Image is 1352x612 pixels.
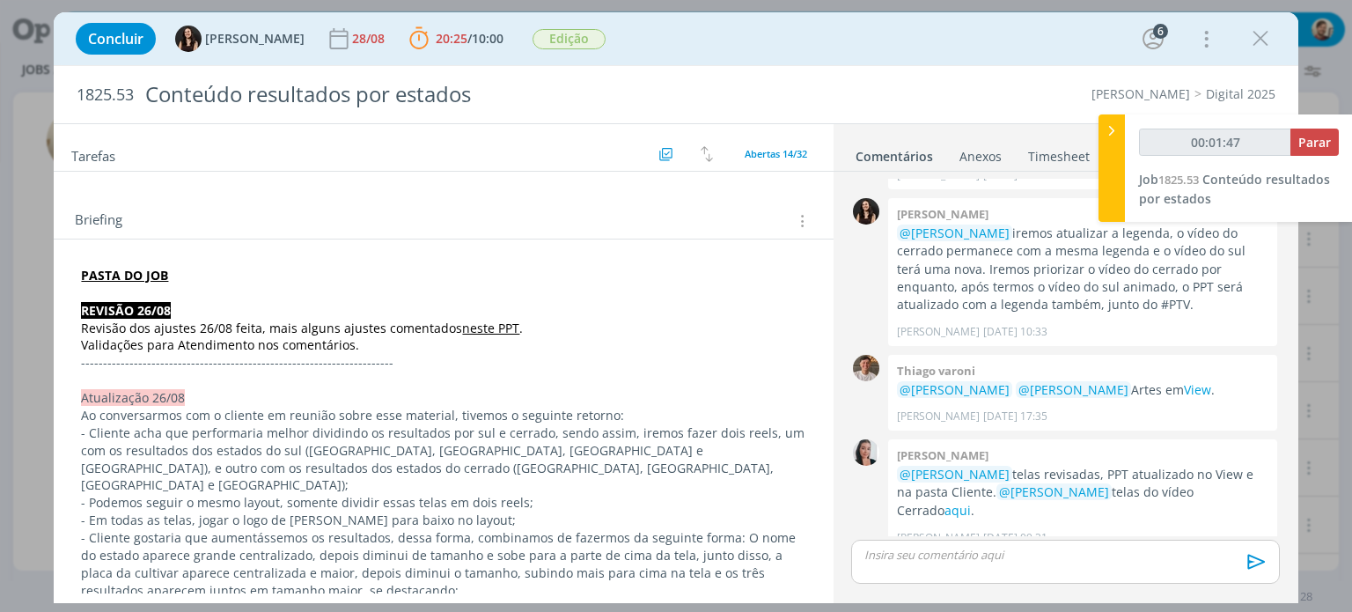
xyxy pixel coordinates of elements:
div: 6 [1153,24,1168,39]
img: I [853,198,879,225]
span: @[PERSON_NAME] [900,381,1010,398]
span: Abertas 14/32 [745,147,807,160]
p: - Podemos seguir o mesmo layout, somente dividir essas telas em dois reels; [81,494,805,512]
span: @[PERSON_NAME] [999,483,1109,500]
span: Briefing [75,210,122,232]
b: [PERSON_NAME] [897,206,988,222]
span: [DATE] 09:31 [983,530,1047,546]
span: [DATE] 10:33 [983,324,1047,340]
a: [PERSON_NAME] [1091,85,1190,102]
p: [PERSON_NAME] [897,324,980,340]
span: [PERSON_NAME] [205,33,305,45]
span: Edição [533,29,606,49]
span: . [519,320,523,336]
a: aqui [944,502,971,519]
button: 6 [1139,25,1167,53]
span: Validações para Atendimento nos comentários. [81,336,359,353]
button: Parar [1290,129,1339,156]
span: Revisão dos ajustes 26/08 feita, mais alguns ajustes comentados [81,320,462,336]
span: 1825.53 [1158,172,1199,188]
span: [DATE] 17:35 [983,409,1047,424]
b: Thiago varoni [897,363,975,379]
p: - Cliente gostaria que aumentássemos os resultados, dessa forma, combinamos de fazermos da seguin... [81,529,805,600]
img: I [175,26,202,52]
div: Anexos [959,148,1002,166]
span: Concluir [88,32,143,46]
span: @[PERSON_NAME] [900,466,1010,483]
div: dialog [54,12,1297,603]
button: 20:25/10:00 [405,25,508,53]
b: [PERSON_NAME] [897,447,988,463]
a: neste PPT [462,320,519,336]
span: / [467,30,472,47]
span: 20:25 [436,30,467,47]
span: @[PERSON_NAME] [900,225,1010,241]
a: PASTA DO JOB [81,267,168,284]
span: Atualização 26/08 [81,389,185,406]
div: 28/08 [352,33,388,45]
p: iremos atualizar a legenda, o vídeo do cerrado permanece com a mesma legenda e o vídeo do sul ter... [897,225,1268,314]
p: [PERSON_NAME] [897,530,980,546]
p: - Cliente acha que performaria melhor dividindo os resultados por sul e cerrado, sendo assim, ire... [81,424,805,495]
strong: REVISÃO 26/08 [81,302,171,319]
a: Job1825.53Conteúdo resultados por estados [1139,171,1330,207]
img: C [853,439,879,466]
img: T [853,355,879,381]
span: 10:00 [472,30,503,47]
div: Conteúdo resultados por estados [137,73,768,116]
p: telas revisadas, PPT atualizado no View e na pasta Cliente. telas do vídeo Cerrado . [897,466,1268,520]
p: - Em todas as telas, jogar o logo de [PERSON_NAME] para baixo no layout; [81,512,805,529]
p: ----------------------------------------------------------------------- [81,354,805,372]
p: Ao conversarmos com o cliente em reunião sobre esse material, tivemos o seguinte retorno: [81,407,805,424]
a: Comentários [855,140,934,166]
span: Parar [1298,134,1331,151]
button: I[PERSON_NAME] [175,26,305,52]
span: Conteúdo resultados por estados [1139,171,1330,207]
span: 1825.53 [77,85,134,105]
a: View [1184,381,1211,398]
span: Tarefas [71,144,115,165]
img: arrow-down-up.svg [701,146,713,162]
span: @[PERSON_NAME] [1018,381,1128,398]
p: [PERSON_NAME] [897,409,980,424]
a: Digital 2025 [1206,85,1275,102]
a: Timesheet [1027,140,1091,166]
button: Edição [532,28,606,50]
button: Concluir [76,23,156,55]
p: Artes em . [897,381,1268,399]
